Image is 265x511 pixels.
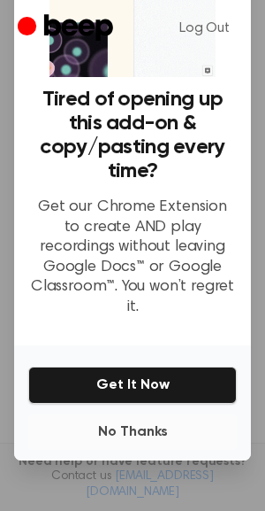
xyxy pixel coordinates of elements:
p: Get our Chrome Extension to create AND play recordings without leaving Google Docs™ or Google Cla... [28,197,237,317]
button: No Thanks [28,414,237,450]
a: Log Out [162,7,247,50]
button: Get It Now [28,367,237,404]
a: Beep [18,12,117,46]
h3: Tired of opening up this add-on & copy/pasting every time? [28,88,237,183]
